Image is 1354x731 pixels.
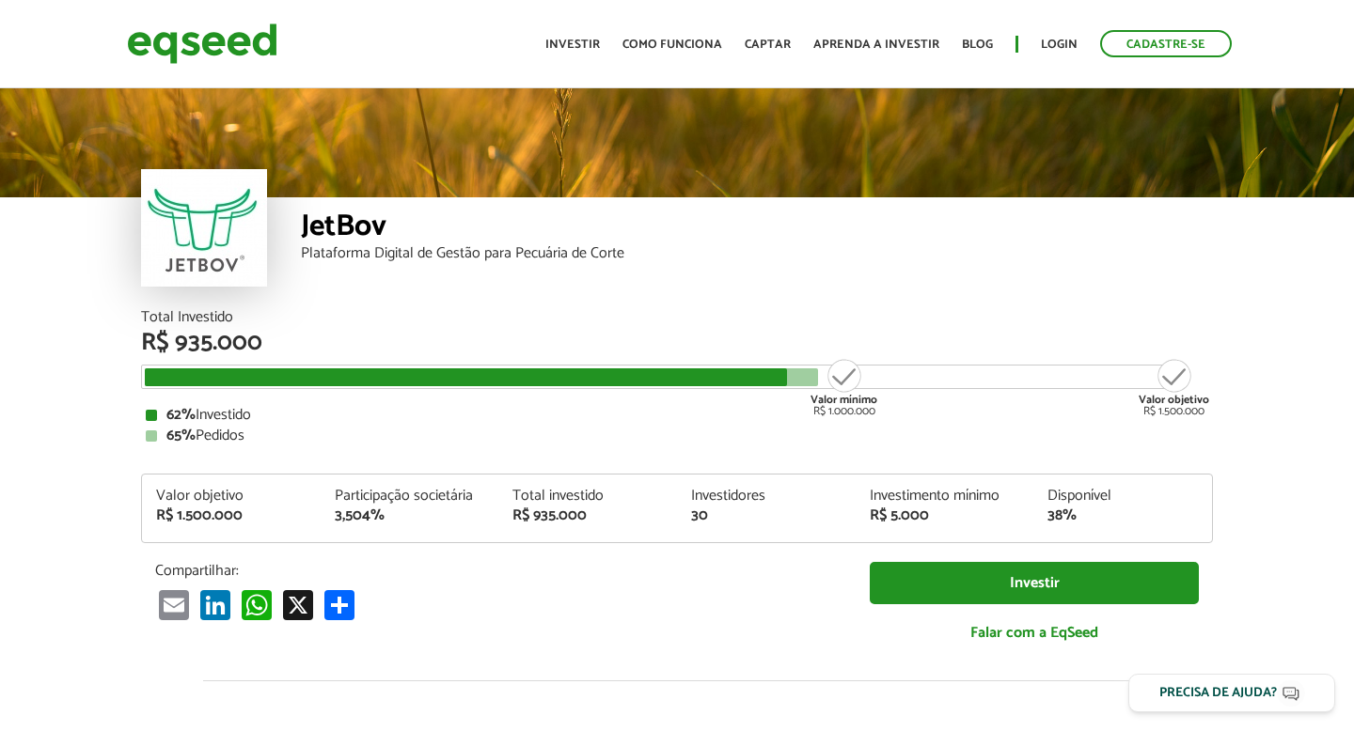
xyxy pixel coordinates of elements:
[1047,508,1198,523] div: 38%
[238,589,276,620] a: WhatsApp
[545,39,600,51] a: Investir
[745,39,791,51] a: Captar
[335,489,485,504] div: Participação societária
[512,489,663,504] div: Total investido
[809,357,879,417] div: R$ 1.000.000
[301,211,1213,246] div: JetBov
[870,508,1020,523] div: R$ 5.000
[962,39,993,51] a: Blog
[156,489,307,504] div: Valor objetivo
[156,508,307,523] div: R$ 1.500.000
[301,246,1213,261] div: Plataforma Digital de Gestão para Pecuária de Corte
[197,589,234,620] a: LinkedIn
[691,489,842,504] div: Investidores
[691,508,842,523] div: 30
[870,562,1199,604] a: Investir
[1139,357,1209,417] div: R$ 1.500.000
[146,428,1208,443] div: Pedidos
[141,310,1213,325] div: Total Investido
[335,508,485,523] div: 3,504%
[1041,39,1078,51] a: Login
[141,331,1213,355] div: R$ 935.000
[870,614,1199,652] a: Falar com a EqSeed
[622,39,722,51] a: Como funciona
[127,19,277,69] img: EqSeed
[166,402,196,428] strong: 62%
[321,589,358,620] a: Share
[279,589,317,620] a: X
[155,562,842,580] p: Compartilhar:
[870,489,1020,504] div: Investimento mínimo
[1139,391,1209,409] strong: Valor objetivo
[155,589,193,620] a: Email
[166,423,196,448] strong: 65%
[813,39,939,51] a: Aprenda a investir
[811,391,877,409] strong: Valor mínimo
[512,508,663,523] div: R$ 935.000
[1047,489,1198,504] div: Disponível
[1100,30,1232,57] a: Cadastre-se
[146,408,1208,423] div: Investido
